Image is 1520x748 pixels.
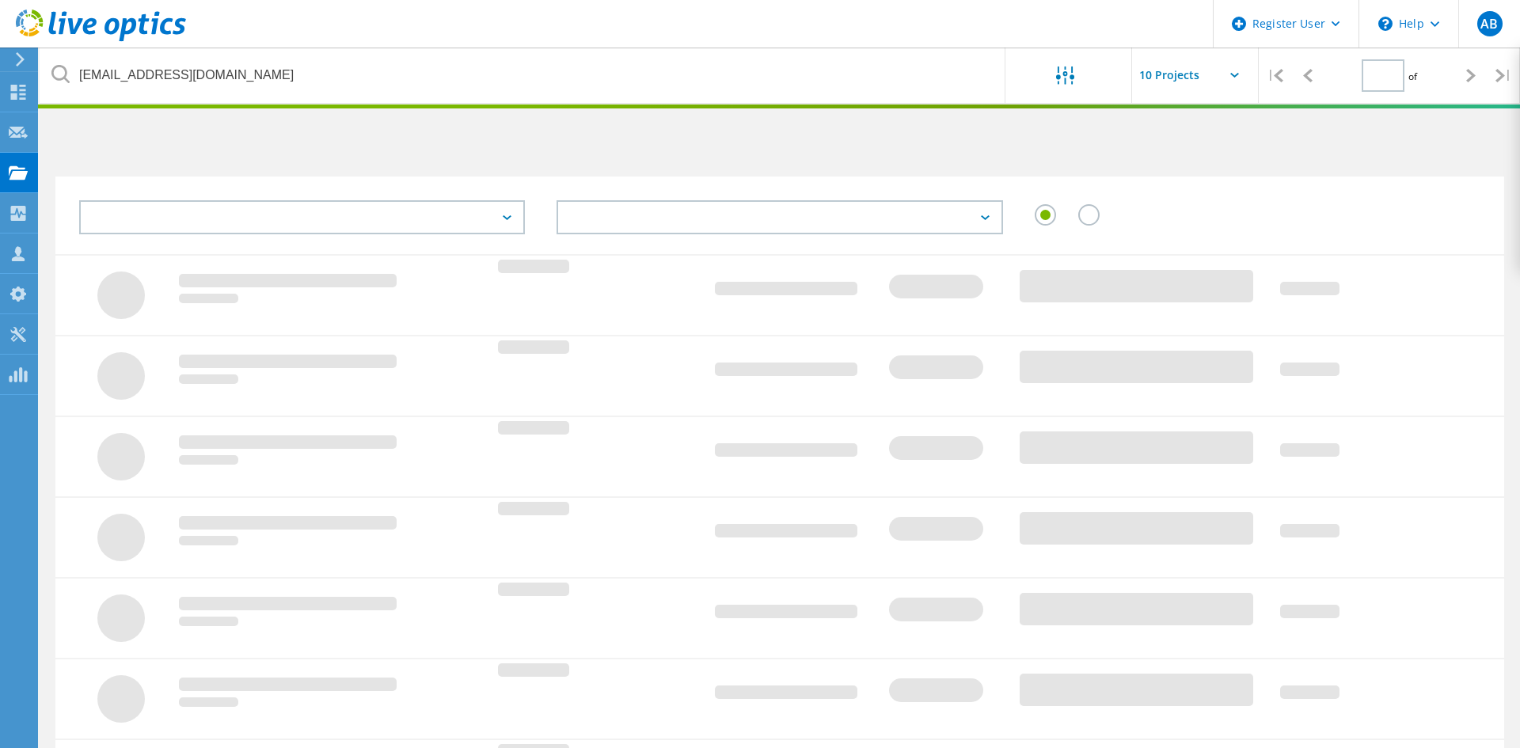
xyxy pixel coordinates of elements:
div: | [1488,47,1520,104]
span: AB [1480,17,1498,30]
svg: \n [1378,17,1393,31]
a: Live Optics Dashboard [16,33,186,44]
div: | [1259,47,1291,104]
span: of [1408,70,1417,83]
input: undefined [40,47,1006,103]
